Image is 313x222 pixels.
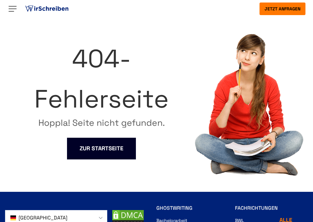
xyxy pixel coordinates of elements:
[24,4,70,14] img: logo ghostwriter-österreich
[260,3,305,15] button: Jetzt anfragen
[9,119,193,126] p: Hoppla! Seite nicht gefunden.
[9,38,193,119] div: 404-Fehlerseite
[235,204,278,212] div: FACHRICHTUNGEN
[8,4,18,14] img: Menu open
[19,214,67,222] span: [GEOGRAPHIC_DATA]
[10,214,16,222] img: Deutschland
[156,204,212,212] div: GHOSTWRITING
[67,138,136,159] a: ZUR STARTSEITE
